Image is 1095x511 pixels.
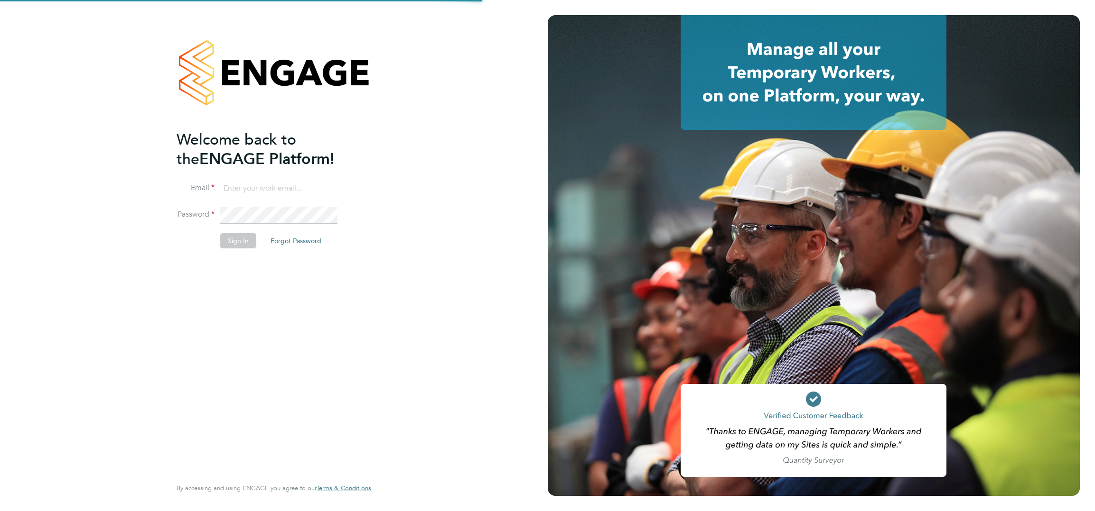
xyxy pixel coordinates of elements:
button: Sign In [220,233,256,248]
span: Terms & Conditions [317,484,371,492]
label: Email [177,183,215,193]
span: By accessing and using ENGAGE you agree to our [177,484,371,492]
input: Enter your work email... [220,180,337,197]
h2: ENGAGE Platform! [177,130,362,169]
a: Terms & Conditions [317,484,371,492]
button: Forgot Password [263,233,329,248]
span: Welcome back to the [177,130,296,168]
label: Password [177,210,215,219]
